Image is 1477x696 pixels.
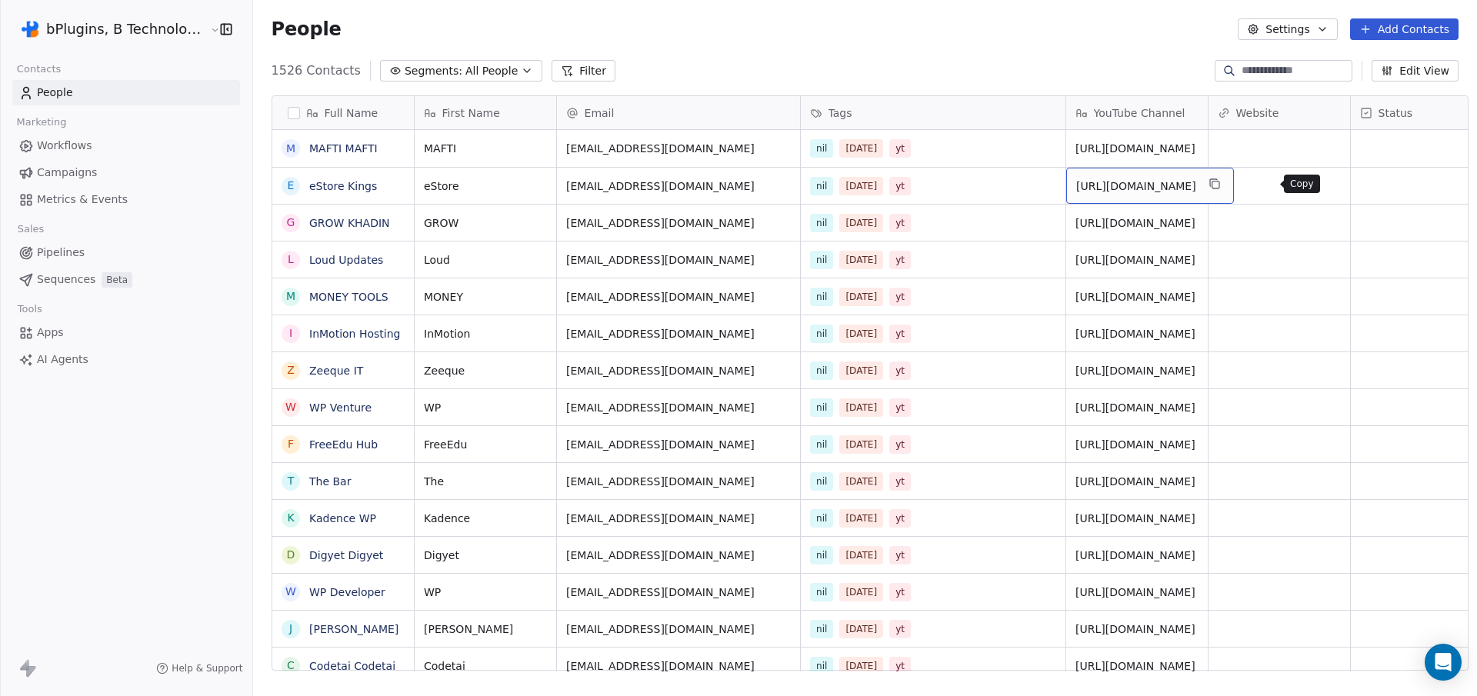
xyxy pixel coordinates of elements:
[11,218,51,241] span: Sales
[889,139,911,158] span: yt
[566,141,791,156] span: [EMAIL_ADDRESS][DOMAIN_NAME]
[839,657,883,675] span: [DATE]
[889,435,911,454] span: yt
[839,325,883,343] span: [DATE]
[810,657,833,675] span: nil
[889,251,911,269] span: yt
[424,289,547,305] span: MONEY
[839,435,883,454] span: [DATE]
[285,141,295,157] div: M
[325,105,378,121] span: Full Name
[12,267,240,292] a: SequencesBeta
[424,437,547,452] span: FreeEdu
[309,475,351,488] a: The Bar
[12,347,240,372] a: AI Agents
[288,436,294,452] div: F
[889,325,911,343] span: yt
[415,96,556,129] div: First Name
[46,19,206,39] span: bPlugins, B Technologies LLC
[424,178,547,194] span: eStore
[889,288,911,306] span: yt
[10,111,73,134] span: Marketing
[424,141,547,156] span: MAFTI
[1075,326,1199,341] span: [URL][DOMAIN_NAME]
[810,325,833,343] span: nil
[12,320,240,345] a: Apps
[839,546,883,564] span: [DATE]
[309,438,378,451] a: FreeEdu Hub
[566,511,791,526] span: [EMAIL_ADDRESS][DOMAIN_NAME]
[287,362,295,378] div: Z
[309,660,395,672] a: Codetai Codetai
[442,105,500,121] span: First Name
[10,58,68,81] span: Contacts
[566,252,791,268] span: [EMAIL_ADDRESS][DOMAIN_NAME]
[889,509,911,528] span: yt
[37,271,95,288] span: Sequences
[12,80,240,105] a: People
[1094,105,1185,121] span: YouTube Channel
[309,549,383,561] a: Digyet Digyet
[839,509,883,528] span: [DATE]
[889,620,911,638] span: yt
[839,583,883,601] span: [DATE]
[424,658,547,674] span: Codetai
[566,178,791,194] span: [EMAIL_ADDRESS][DOMAIN_NAME]
[1350,18,1459,40] button: Add Contacts
[288,621,292,637] div: J
[288,251,294,268] div: L
[424,363,547,378] span: Zeeque
[810,398,833,417] span: nil
[37,85,73,101] span: People
[566,326,791,341] span: [EMAIL_ADDRESS][DOMAIN_NAME]
[566,658,791,674] span: [EMAIL_ADDRESS][DOMAIN_NAME]
[1075,215,1199,231] span: [URL][DOMAIN_NAME]
[839,214,883,232] span: [DATE]
[309,180,377,192] a: eStore Kings
[1238,18,1337,40] button: Settings
[889,361,911,380] span: yt
[309,365,363,377] a: Zeeque IT
[566,548,791,563] span: [EMAIL_ADDRESS][DOMAIN_NAME]
[889,583,911,601] span: yt
[286,547,295,563] div: D
[424,400,547,415] span: WP
[839,139,883,158] span: [DATE]
[1209,96,1350,129] div: Website
[585,105,615,121] span: Email
[810,435,833,454] span: nil
[810,509,833,528] span: nil
[810,472,833,491] span: nil
[424,511,547,526] span: Kadence
[839,177,883,195] span: [DATE]
[309,401,372,414] a: WP Venture
[810,177,833,195] span: nil
[889,546,911,564] span: yt
[810,361,833,380] span: nil
[287,473,294,489] div: T
[309,142,378,155] a: MAFTI MAFTI
[309,328,400,340] a: InMotion Hosting
[424,548,547,563] span: Digyet
[566,363,791,378] span: [EMAIL_ADDRESS][DOMAIN_NAME]
[37,351,88,368] span: AI Agents
[272,62,361,80] span: 1526 Contacts
[18,16,200,42] button: bPlugins, B Technologies LLC
[889,657,911,675] span: yt
[12,240,240,265] a: Pipelines
[1075,474,1199,489] span: [URL][DOMAIN_NAME]
[102,272,132,288] span: Beta
[1425,644,1462,681] div: Open Intercom Messenger
[810,214,833,232] span: nil
[839,620,883,638] span: [DATE]
[1075,511,1199,526] span: [URL][DOMAIN_NAME]
[37,245,85,261] span: Pipelines
[1076,178,1196,194] span: [URL][DOMAIN_NAME]
[839,251,883,269] span: [DATE]
[839,472,883,491] span: [DATE]
[285,584,296,600] div: W
[566,437,791,452] span: [EMAIL_ADDRESS][DOMAIN_NAME]
[810,288,833,306] span: nil
[12,187,240,212] a: Metrics & Events
[810,139,833,158] span: nil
